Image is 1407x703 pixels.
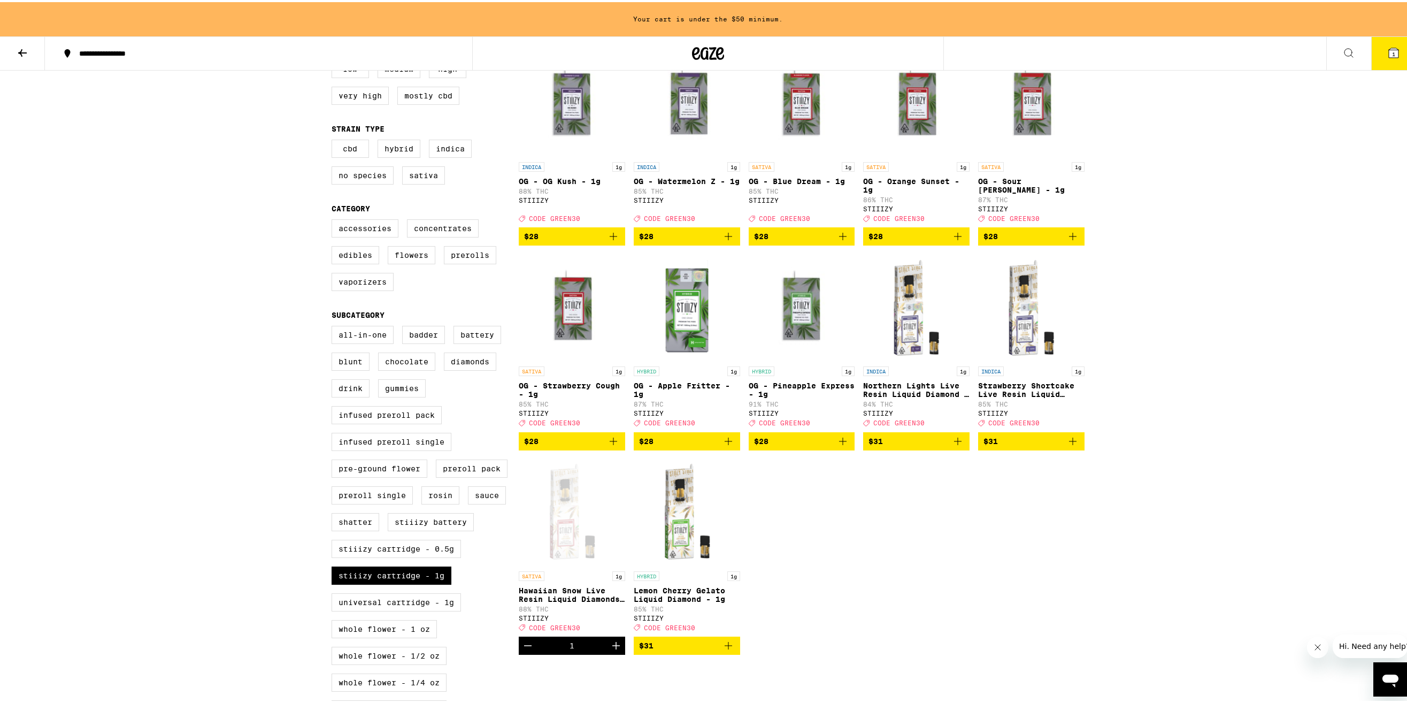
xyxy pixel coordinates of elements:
p: INDICA [634,160,659,170]
button: Add to bag [978,225,1085,243]
span: CODE GREEN30 [759,213,810,220]
a: Open page for OG - Blue Dream - 1g from STIIIZY [749,48,855,225]
img: STIIIZY - Northern Lights Live Resin Liquid Diamond - 1g [863,252,970,359]
p: 85% THC [634,603,740,610]
label: STIIIZY Battery [388,511,474,529]
button: Add to bag [978,430,1085,448]
a: Open page for Northern Lights Live Resin Liquid Diamond - 1g from STIIIZY [863,252,970,430]
span: $31 [868,435,883,444]
p: HYBRID [634,569,659,579]
legend: Subcategory [332,309,385,317]
label: Pre-ground Flower [332,457,427,476]
label: Badder [402,324,445,342]
p: OG - Apple Fritter - 1g [634,379,740,396]
p: SATIVA [978,160,1004,170]
p: OG - Watermelon Z - 1g [634,175,740,184]
a: Open page for OG - Orange Sunset - 1g from STIIIZY [863,48,970,225]
div: STIIIZY [634,408,740,415]
span: CODE GREEN30 [873,213,925,220]
label: Battery [453,324,501,342]
div: STIIIZY [863,203,970,210]
p: 85% THC [519,399,625,406]
label: Very High [332,85,389,103]
label: Sativa [402,164,445,182]
div: STIIIZY [634,613,740,620]
div: STIIIZY [749,408,855,415]
label: Blunt [332,350,370,369]
label: Indica [429,137,472,156]
a: Open page for Hawaiian Snow Live Resin Liquid Diamonds - 1g from STIIIZY [519,457,625,635]
img: STIIIZY - OG - Blue Dream - 1g [749,48,855,155]
p: INDICA [863,364,889,374]
p: 1g [1072,160,1085,170]
p: OG - Sour [PERSON_NAME] - 1g [978,175,1085,192]
span: $28 [639,435,653,444]
p: SATIVA [519,569,544,579]
p: 1g [727,569,740,579]
span: CODE GREEN30 [988,213,1040,220]
label: Concentrates [407,217,479,235]
img: STIIIZY - OG - Apple Fritter - 1g [634,252,740,359]
p: 1g [612,364,625,374]
label: Gummies [378,377,426,395]
label: Chocolate [378,350,435,369]
span: CODE GREEN30 [644,213,695,220]
img: STIIIZY - OG - Watermelon Z - 1g [634,48,740,155]
a: Open page for OG - Pineapple Express - 1g from STIIIZY [749,252,855,430]
button: Add to bag [634,430,740,448]
p: 84% THC [863,399,970,406]
button: Add to bag [749,225,855,243]
div: 1 [570,639,574,648]
label: No Species [332,164,394,182]
span: CODE GREEN30 [529,213,580,220]
button: Add to bag [749,430,855,448]
label: Flowers [388,244,435,262]
label: All-In-One [332,324,394,342]
p: 88% THC [519,186,625,193]
p: SATIVA [749,160,774,170]
p: Northern Lights Live Resin Liquid Diamond - 1g [863,379,970,396]
p: HYBRID [749,364,774,374]
img: STIIIZY - OG - Pineapple Express - 1g [749,252,855,359]
label: STIIIZY Cartridge - 1g [332,564,451,583]
a: Open page for OG - OG Kush - 1g from STIIIZY [519,48,625,225]
div: STIIIZY [863,408,970,415]
legend: Category [332,202,370,211]
label: Shatter [332,511,379,529]
label: Infused Preroll Single [332,431,451,449]
p: 1g [727,160,740,170]
span: CODE GREEN30 [873,418,925,425]
a: Open page for OG - Watermelon Z - 1g from STIIIZY [634,48,740,225]
label: Edibles [332,244,379,262]
p: OG - Pineapple Express - 1g [749,379,855,396]
p: 1g [612,160,625,170]
span: $28 [639,230,653,239]
p: Strawberry Shortcake Live Resin Liquid Diamonds - 1g [978,379,1085,396]
button: Decrement [519,635,537,653]
span: CODE GREEN30 [759,418,810,425]
span: CODE GREEN30 [529,418,580,425]
label: Diamonds [444,350,496,369]
span: CODE GREEN30 [644,418,695,425]
label: Mostly CBD [397,85,459,103]
img: STIIIZY - Strawberry Shortcake Live Resin Liquid Diamonds - 1g [978,252,1085,359]
button: Add to bag [519,225,625,243]
p: HYBRID [634,364,659,374]
img: STIIIZY - Lemon Cherry Gelato Liquid Diamond - 1g [634,457,740,564]
a: Open page for Lemon Cherry Gelato Liquid Diamond - 1g from STIIIZY [634,457,740,635]
p: Hawaiian Snow Live Resin Liquid Diamonds - 1g [519,584,625,601]
button: Add to bag [863,430,970,448]
p: 1g [957,364,970,374]
p: 85% THC [978,399,1085,406]
label: Whole Flower - 1/2 oz [332,645,447,663]
p: SATIVA [519,364,544,374]
label: CBD [332,137,369,156]
p: 1g [842,160,855,170]
span: $28 [754,435,768,444]
p: 87% THC [634,399,740,406]
span: $28 [524,230,539,239]
button: Increment [607,635,625,653]
img: STIIIZY - OG - Orange Sunset - 1g [863,48,970,155]
button: Add to bag [634,635,740,653]
label: Preroll Single [332,484,413,502]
